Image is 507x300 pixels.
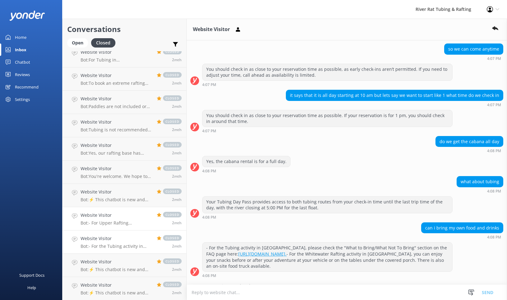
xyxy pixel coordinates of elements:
[63,91,186,114] a: Website VisitorBot:Paddles are not included or available for rent for tubing trips. Tubing trips ...
[202,82,453,87] div: Jul 15 2025 03:07pm (UTC -05:00) America/Cancun
[81,57,152,63] p: Bot: For Tubing in [GEOGRAPHIC_DATA], guests have access to tubing from the time of their reserva...
[202,216,216,219] strong: 4:08 PM
[15,93,30,106] div: Settings
[15,56,30,68] div: Chatbot
[202,37,216,40] strong: 4:07 PM
[67,39,91,46] a: Open
[81,165,152,172] h4: Website Visitor
[202,169,216,173] strong: 4:08 PM
[81,104,152,109] p: Bot: Paddles are not included or available for rent for tubing trips. Tubing trips include tubes ...
[286,90,503,101] div: it says that it is all day starting at 10 am but lets say we want to start like 1 what time do we...
[15,81,39,93] div: Recommend
[457,189,503,193] div: Jul 15 2025 03:08pm (UTC -05:00) America/Cancun
[487,57,501,61] strong: 4:07 PM
[91,39,119,46] a: Closed
[172,150,182,156] span: Jul 17 2025 09:23am (UTC -05:00) America/Cancun
[9,11,45,21] img: yonder-white-logo.png
[172,290,182,295] span: Jul 14 2025 09:45am (UTC -05:00) America/Cancun
[63,114,186,137] a: Website VisitorBot:Tubing is not recommended for individuals over 300 lbs unless they are physica...
[81,119,152,125] h4: Website Visitor
[202,36,453,40] div: Jul 15 2025 03:07pm (UTC -05:00) America/Cancun
[81,258,152,265] h4: Website Visitor
[172,174,182,179] span: Jul 16 2025 10:32am (UTC -05:00) America/Cancun
[63,44,186,67] a: Website VisitorBot:For Tubing in [GEOGRAPHIC_DATA], guests have access to tubing from the time of...
[172,243,182,249] span: Jul 15 2025 03:08pm (UTC -05:00) America/Cancun
[63,137,186,161] a: Website VisitorBot:Yes, our rafting base has restrooms, showers, and changing areas available for...
[202,110,452,127] div: You should check in as close to your reservation time as possible. If your reservation is for 1 p...
[81,127,152,133] p: Bot: Tubing is not recommended for individuals over 300 lbs unless they are physically fit and us...
[487,235,501,239] strong: 4:08 PM
[457,176,503,187] div: what about tubing
[202,197,452,213] div: Your Tubing Day Pass provides access to both tubing routes from your check-in time until the last...
[202,156,290,167] div: Yes, the cabana rental is for a full day.
[91,38,115,48] div: Closed
[172,80,182,86] span: Jul 21 2025 05:08pm (UTC -05:00) America/Cancun
[202,83,216,87] strong: 4:07 PM
[163,258,182,264] span: closed
[163,282,182,287] span: closed
[15,68,30,81] div: Reviews
[81,49,152,56] h4: Website Visitor
[444,56,503,61] div: Jul 15 2025 03:07pm (UTC -05:00) America/Cancun
[163,95,182,101] span: closed
[436,136,503,147] div: do we get the cabana all day
[163,72,182,78] span: closed
[487,149,501,153] strong: 4:08 PM
[63,207,186,230] a: Website VisitorBot:- For Upper Rafting Adventures, rafts typically hold about 6 guests plus a gui...
[81,220,152,226] p: Bot: - For Upper Rafting Adventures, rafts typically hold about 6 guests plus a guide. - For Xtre...
[81,142,152,149] h4: Website Visitor
[202,243,452,271] div: - For the Tubing activity in [GEOGRAPHIC_DATA], please check the "What to Bring/What Not To Bring...
[172,267,182,272] span: Jul 15 2025 02:04pm (UTC -05:00) America/Cancun
[172,197,182,202] span: Jul 16 2025 08:26am (UTC -05:00) America/Cancun
[81,212,152,219] h4: Website Visitor
[63,161,186,184] a: Website VisitorBot:You're welcome. We hope to see you at River Rat Tubing & Rafting soon!closed2mth
[67,38,88,48] div: Open
[81,290,152,296] p: Bot: ⚡ This chatbot is new and still learning. You're welcome to ask a new question and our autom...
[81,174,152,179] p: Bot: You're welcome. We hope to see you at River Rat Tubing & Rafting soon!
[172,57,182,62] span: Jul 21 2025 06:32pm (UTC -05:00) America/Cancun
[172,127,182,132] span: Jul 19 2025 03:14pm (UTC -05:00) America/Cancun
[81,235,152,242] h4: Website Visitor
[202,129,216,133] strong: 4:07 PM
[202,281,503,291] div: Conversation was closed.
[81,150,152,156] p: Bot: Yes, our rafting base has restrooms, showers, and changing areas available for use before an...
[63,67,186,91] a: Website VisitorBot:To book an extreme rafting trip, please use the Customer Portal link that was ...
[163,49,182,54] span: closed
[202,169,291,173] div: Jul 15 2025 03:08pm (UTC -05:00) America/Cancun
[444,44,503,54] div: so we can come anytime
[81,243,152,249] p: Bot: - For the Tubing activity in [GEOGRAPHIC_DATA], please check the "What to Bring/What Not To ...
[63,184,186,207] a: Website VisitorBot:⚡ This chatbot is new and still learning. You're welcome to ask a new question...
[81,72,152,79] h4: Website Visitor
[163,235,182,241] span: closed
[238,251,286,257] a: [URL][DOMAIN_NAME].
[190,281,503,291] div: 2025-07-15T21:44:11.981
[163,119,182,124] span: closed
[421,235,503,239] div: Jul 15 2025 03:08pm (UTC -05:00) America/Cancun
[81,282,152,289] h4: Website Visitor
[81,80,152,86] p: Bot: To book an extreme rafting trip, please use the Customer Portal link that was texted to the ...
[67,23,182,35] h2: Conversations
[202,215,453,219] div: Jul 15 2025 03:08pm (UTC -05:00) America/Cancun
[163,189,182,194] span: closed
[15,43,26,56] div: Inbox
[63,230,186,254] a: Website VisitorBot:- For the Tubing activity in [GEOGRAPHIC_DATA], please check the "What to Brin...
[19,269,44,281] div: Support Docs
[163,165,182,171] span: closed
[435,148,503,153] div: Jul 15 2025 03:08pm (UTC -05:00) America/Cancun
[286,102,503,107] div: Jul 15 2025 03:07pm (UTC -05:00) America/Cancun
[81,197,152,202] p: Bot: ⚡ This chatbot is new and still learning. You're welcome to ask a new question and our autom...
[15,31,26,43] div: Home
[487,189,501,193] strong: 4:08 PM
[172,220,182,225] span: Jul 15 2025 09:59pm (UTC -05:00) America/Cancun
[163,142,182,148] span: closed
[421,223,503,233] div: can i bring my own food and drinks
[63,254,186,277] a: Website VisitorBot:⚡ This chatbot is new and still learning. You're welcome to ask a new question...
[172,104,182,109] span: Jul 19 2025 07:38pm (UTC -05:00) America/Cancun
[202,273,453,278] div: Jul 15 2025 03:08pm (UTC -05:00) America/Cancun
[163,212,182,217] span: closed
[202,129,453,133] div: Jul 15 2025 03:07pm (UTC -05:00) America/Cancun
[193,25,230,34] h3: Website Visitor
[81,267,152,272] p: Bot: ⚡ This chatbot is new and still learning. You're welcome to ask a new question and our autom...
[202,274,216,278] strong: 4:08 PM
[27,281,36,294] div: Help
